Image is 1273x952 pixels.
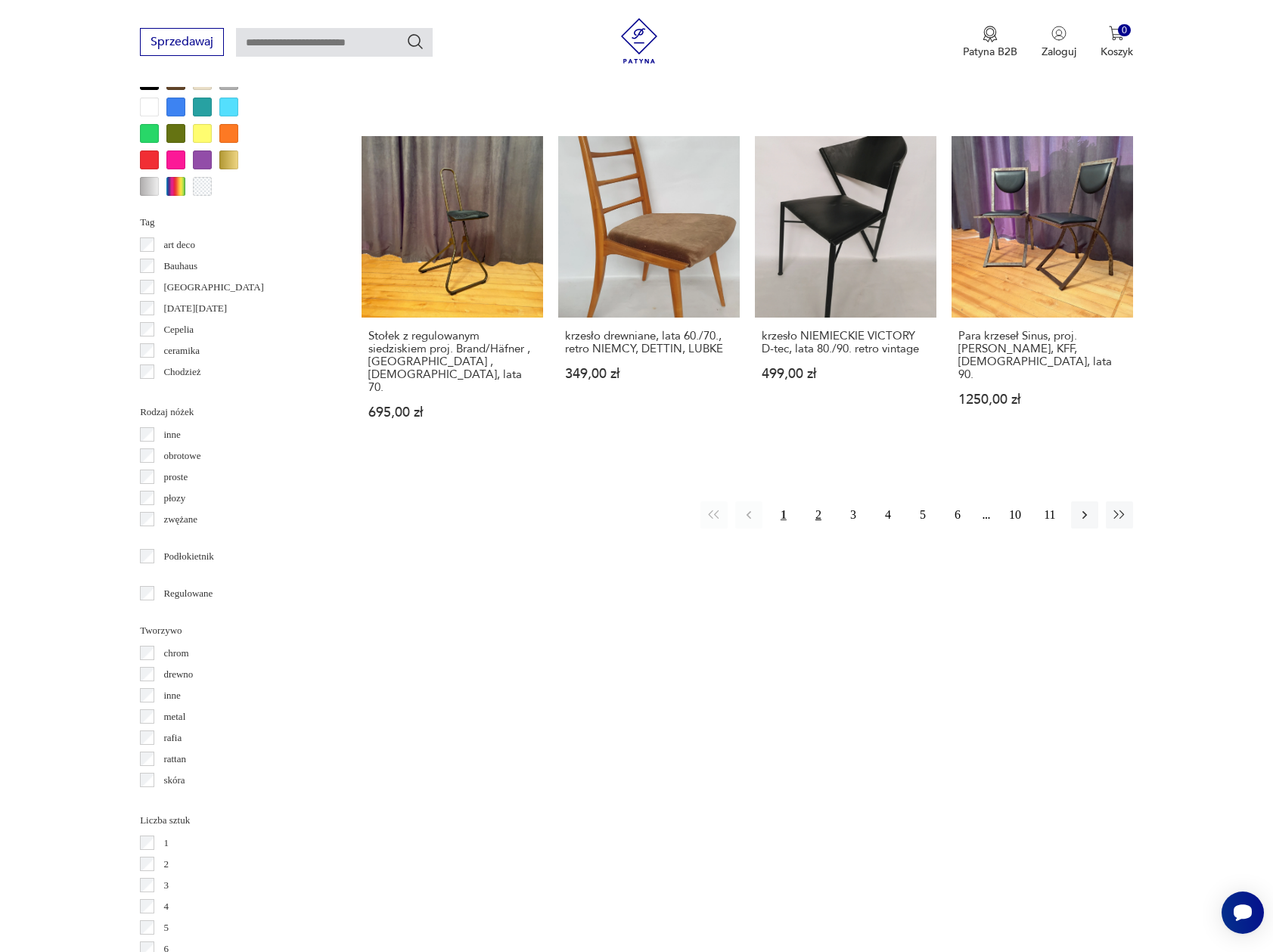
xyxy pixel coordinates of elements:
p: 349,00 zł [565,367,733,380]
img: Patyna - sklep z meblami i dekoracjami vintage [616,18,662,64]
p: Zaloguj [1042,45,1076,59]
p: Chodzież [163,364,200,380]
button: 3 [840,501,867,529]
img: Ikona koszyka [1109,26,1124,41]
p: obrotowe [163,448,200,464]
button: 5 [909,501,936,529]
p: Cepelia [163,321,194,338]
button: Sprzedawaj [140,28,224,56]
p: zwężane [163,511,197,528]
a: krzesło NIEMIECKIE VICTORY D-tec, lata 80./90. retro vintagekrzesło NIEMIECKIE VICTORY D-tec, lat... [755,136,936,448]
a: krzesło drewniane, lata 60./70., retro NIEMCY, DETTIN, LUBKEkrzesło drewniane, lata 60./70., retr... [558,136,740,448]
p: Liczba sztuk [140,812,325,829]
p: metal [163,709,185,725]
p: 499,00 zł [762,367,930,380]
p: proste [163,469,188,485]
p: Tworzywo [140,622,325,639]
img: Ikona medalu [983,26,998,42]
a: Sprzedawaj [140,38,224,48]
h3: krzesło NIEMIECKIE VICTORY D-tec, lata 80./90. retro vintage [762,330,930,355]
p: art deco [163,237,195,253]
button: Zaloguj [1042,26,1076,59]
p: 4 [163,898,169,915]
p: płozy [163,490,185,507]
div: 0 [1118,24,1131,37]
p: Regulowane [163,585,213,602]
p: [DATE][DATE] [163,300,227,317]
p: ceramika [163,343,200,359]
button: Patyna B2B [963,26,1017,59]
button: 2 [805,501,832,529]
p: Bauhaus [163,258,197,274]
p: Rodzaj nóżek [140,404,325,420]
button: 6 [944,501,971,529]
button: 0Koszyk [1101,26,1133,59]
a: Ikona medaluPatyna B2B [963,26,1017,59]
p: drewno [163,666,193,683]
p: Ćmielów [163,385,200,402]
p: Tag [140,214,325,231]
p: tkanina [163,793,192,810]
p: rattan [163,751,186,767]
p: 695,00 zł [368,406,536,419]
p: [GEOGRAPHIC_DATA] [163,279,264,296]
p: Koszyk [1101,45,1133,59]
p: 1 [163,835,169,851]
a: Stołek z regulowanym siedziskiem proj. Brand/Häfner , Bad Essen , Niemcy, lata 70.Stołek z regulo... [362,136,543,448]
p: 1250,00 zł [958,393,1126,406]
p: Podłokietnik [163,548,213,565]
button: 11 [1036,501,1063,529]
iframe: Smartsupp widget button [1222,892,1264,934]
button: Szukaj [406,33,424,51]
p: 5 [163,919,169,936]
img: Ikonka użytkownika [1051,26,1067,41]
button: 1 [770,501,797,529]
p: rafia [163,730,182,746]
p: skóra [163,772,185,789]
p: chrom [163,645,188,662]
h3: Stołek z regulowanym siedziskiem proj. Brand/Häfner , [GEOGRAPHIC_DATA] , [DEMOGRAPHIC_DATA], lat... [368,330,536,394]
button: 10 [1001,501,1029,529]
a: Para krzeseł Sinus, proj. Karl Friedrich Förster, KFF, Niemcy, lata 90.Para krzeseł Sinus, proj. ... [952,136,1133,448]
p: 3 [163,877,169,894]
p: inne [163,426,180,443]
p: Patyna B2B [963,45,1017,59]
p: inne [163,687,180,704]
button: 4 [874,501,902,529]
p: 2 [163,856,169,873]
h3: krzesło drewniane, lata 60./70., retro NIEMCY, DETTIN, LUBKE [565,330,733,355]
h3: Para krzeseł Sinus, proj. [PERSON_NAME], KFF, [DEMOGRAPHIC_DATA], lata 90. [958,330,1126,381]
